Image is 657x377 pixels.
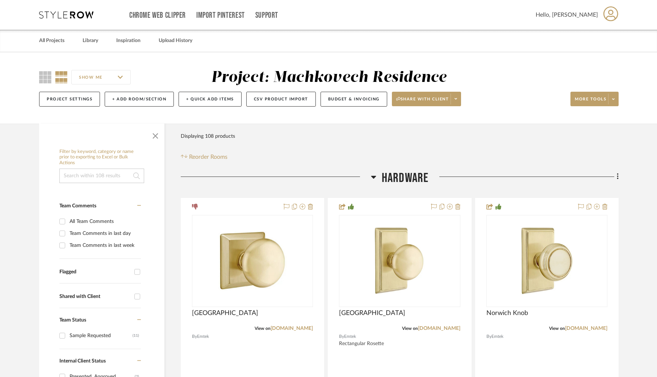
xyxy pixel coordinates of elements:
[105,92,174,107] button: + Add Room/Section
[59,294,131,300] div: Shared with Client
[486,309,528,317] span: Norwich Knob
[59,149,144,166] h6: Filter by keyword, category or name prior to exporting to Excel or Bulk Actions
[339,309,405,317] span: [GEOGRAPHIC_DATA]
[59,359,106,364] span: Internal Client Status
[148,127,163,142] button: Close
[70,228,139,239] div: Team Comments in last day
[392,92,461,106] button: Share with client
[133,330,139,341] div: (11)
[354,216,445,306] img: Providence Knob
[59,269,131,275] div: Flagged
[211,70,447,85] div: Project: Machkovech Residence
[181,129,235,144] div: Displaying 108 products
[246,92,316,107] button: CSV Product Import
[575,96,606,107] span: More tools
[83,36,98,46] a: Library
[396,96,449,107] span: Share with client
[565,326,607,331] a: [DOMAIN_NAME]
[59,169,144,183] input: Search within 108 results
[570,92,619,106] button: More tools
[59,203,96,208] span: Team Comments
[70,240,139,251] div: Team Comments in last week
[344,333,356,340] span: Emtek
[536,11,598,19] span: Hello, [PERSON_NAME]
[197,333,209,340] span: Emtek
[418,326,460,331] a: [DOMAIN_NAME]
[502,216,592,306] img: Norwich Knob
[382,170,429,186] span: Hardware
[116,36,141,46] a: Inspiration
[255,326,271,331] span: View on
[402,326,418,331] span: View on
[70,216,139,227] div: All Team Comments
[549,326,565,331] span: View on
[491,333,503,340] span: Emtek
[59,318,86,323] span: Team Status
[39,36,64,46] a: All Projects
[179,92,242,107] button: + Quick Add Items
[159,36,192,46] a: Upload History
[192,309,258,317] span: [GEOGRAPHIC_DATA]
[196,12,245,18] a: Import Pinterest
[271,326,313,331] a: [DOMAIN_NAME]
[486,333,491,340] span: By
[70,330,133,341] div: Sample Requested
[321,92,387,107] button: Budget & Invoicing
[255,12,278,18] a: Support
[181,153,227,161] button: Reorder Rooms
[129,12,186,18] a: Chrome Web Clipper
[192,333,197,340] span: By
[39,92,100,107] button: Project Settings
[189,153,227,161] span: Reorder Rooms
[339,333,344,340] span: By
[207,216,298,306] img: Providence Knob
